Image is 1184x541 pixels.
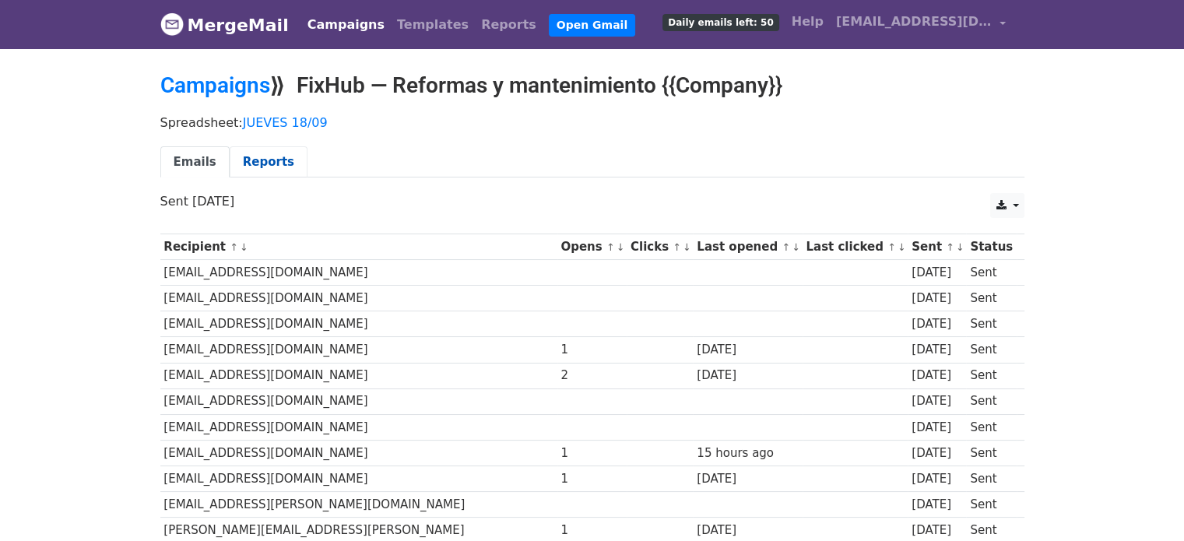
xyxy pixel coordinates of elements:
[912,419,963,437] div: [DATE]
[966,440,1016,465] td: Sent
[160,146,230,178] a: Emails
[803,234,908,260] th: Last clicked
[160,286,557,311] td: [EMAIL_ADDRESS][DOMAIN_NAME]
[160,12,184,36] img: MergeMail logo
[887,241,896,253] a: ↑
[230,241,238,253] a: ↑
[912,341,963,359] div: [DATE]
[683,241,691,253] a: ↓
[697,470,798,488] div: [DATE]
[391,9,475,40] a: Templates
[673,241,681,253] a: ↑
[606,241,615,253] a: ↑
[830,6,1012,43] a: [EMAIL_ADDRESS][DOMAIN_NAME]
[966,234,1016,260] th: Status
[966,465,1016,491] td: Sent
[966,286,1016,311] td: Sent
[662,14,778,31] span: Daily emails left: 50
[792,241,800,253] a: ↓
[836,12,992,31] span: [EMAIL_ADDRESS][DOMAIN_NAME]
[560,341,623,359] div: 1
[912,392,963,410] div: [DATE]
[160,72,1024,99] h2: ⟫ FixHub — Reformas y mantenimiento {{Company}}
[782,241,790,253] a: ↑
[160,311,557,337] td: [EMAIL_ADDRESS][DOMAIN_NAME]
[1106,466,1184,541] iframe: Chat Widget
[912,315,963,333] div: [DATE]
[160,465,557,491] td: [EMAIL_ADDRESS][DOMAIN_NAME]
[243,115,328,130] a: JUEVES 18/09
[560,367,623,385] div: 2
[549,14,635,37] a: Open Gmail
[475,9,543,40] a: Reports
[966,311,1016,337] td: Sent
[966,388,1016,414] td: Sent
[160,492,557,518] td: [EMAIL_ADDRESS][PERSON_NAME][DOMAIN_NAME]
[912,470,963,488] div: [DATE]
[966,414,1016,440] td: Sent
[697,341,798,359] div: [DATE]
[908,234,966,260] th: Sent
[946,241,954,253] a: ↑
[697,522,798,539] div: [DATE]
[160,260,557,286] td: [EMAIL_ADDRESS][DOMAIN_NAME]
[966,337,1016,363] td: Sent
[160,9,289,41] a: MergeMail
[160,388,557,414] td: [EMAIL_ADDRESS][DOMAIN_NAME]
[912,496,963,514] div: [DATE]
[557,234,627,260] th: Opens
[697,367,798,385] div: [DATE]
[617,241,625,253] a: ↓
[966,260,1016,286] td: Sent
[898,241,906,253] a: ↓
[656,6,785,37] a: Daily emails left: 50
[160,414,557,440] td: [EMAIL_ADDRESS][DOMAIN_NAME]
[240,241,248,253] a: ↓
[160,440,557,465] td: [EMAIL_ADDRESS][DOMAIN_NAME]
[912,367,963,385] div: [DATE]
[785,6,830,37] a: Help
[230,146,307,178] a: Reports
[966,363,1016,388] td: Sent
[966,492,1016,518] td: Sent
[956,241,964,253] a: ↓
[160,234,557,260] th: Recipient
[160,114,1024,131] p: Spreadsheet:
[912,444,963,462] div: [DATE]
[912,264,963,282] div: [DATE]
[560,522,623,539] div: 1
[912,522,963,539] div: [DATE]
[697,444,798,462] div: 15 hours ago
[627,234,693,260] th: Clicks
[160,193,1024,209] p: Sent [DATE]
[560,444,623,462] div: 1
[160,363,557,388] td: [EMAIL_ADDRESS][DOMAIN_NAME]
[160,337,557,363] td: [EMAIL_ADDRESS][DOMAIN_NAME]
[301,9,391,40] a: Campaigns
[693,234,802,260] th: Last opened
[560,470,623,488] div: 1
[912,290,963,307] div: [DATE]
[160,72,270,98] a: Campaigns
